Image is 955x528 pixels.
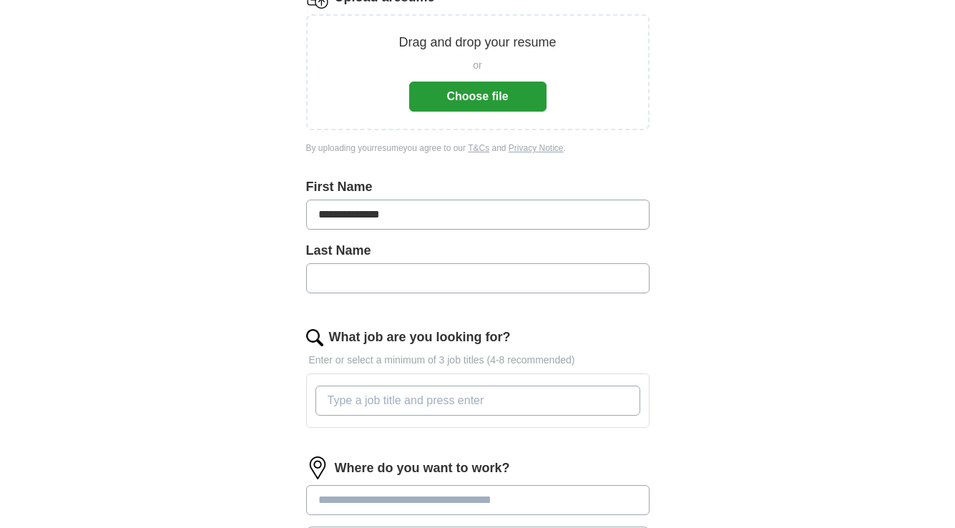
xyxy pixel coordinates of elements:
label: Last Name [306,241,650,260]
a: Privacy Notice [509,143,564,153]
button: Choose file [409,82,547,112]
div: By uploading your resume you agree to our and . [306,142,650,155]
a: T&Cs [468,143,489,153]
label: What job are you looking for? [329,328,511,347]
input: Type a job title and press enter [315,386,640,416]
label: First Name [306,177,650,197]
label: Where do you want to work? [335,459,510,478]
img: search.png [306,329,323,346]
span: or [473,58,481,73]
img: location.png [306,456,329,479]
p: Enter or select a minimum of 3 job titles (4-8 recommended) [306,353,650,368]
p: Drag and drop your resume [398,33,556,52]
